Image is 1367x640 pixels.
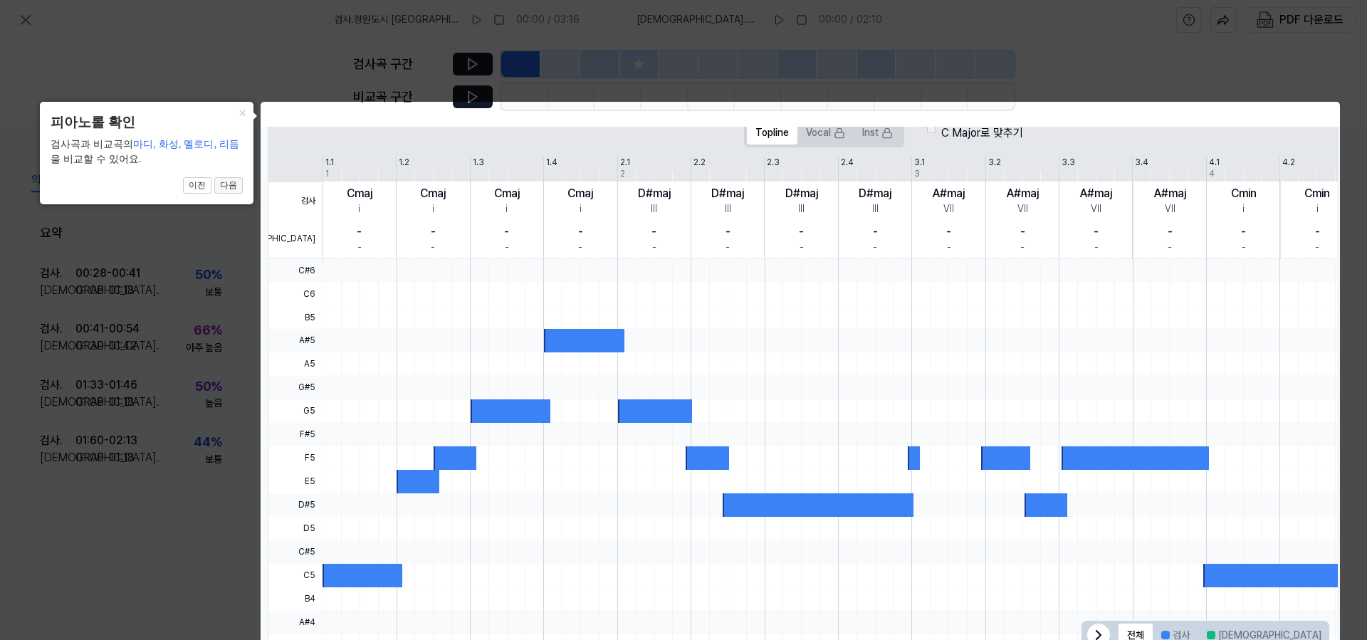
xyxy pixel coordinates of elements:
[505,241,509,255] div: -
[420,185,446,202] div: Cmaj
[357,241,362,255] div: -
[1091,202,1101,216] div: VII
[1242,241,1246,255] div: -
[914,168,920,180] div: 3
[1168,241,1172,255] div: -
[268,305,323,329] span: B5
[268,423,323,446] span: F#5
[1017,202,1028,216] div: VII
[268,182,323,221] span: 검사
[711,185,744,202] div: D#maj
[1315,241,1319,255] div: -
[347,185,372,202] div: Cmaj
[859,185,891,202] div: D#maj
[268,517,323,540] span: D5
[268,329,323,352] span: A#5
[797,122,854,145] button: Vocal
[51,137,243,167] div: 검사곡과 비교곡의 을 비교할 수 있어요.
[268,220,323,258] span: [DEMOGRAPHIC_DATA]
[841,157,854,169] div: 2.4
[431,224,436,241] div: -
[933,185,965,202] div: A#maj
[183,177,211,194] button: 이전
[399,157,409,169] div: 1.2
[652,241,656,255] div: -
[726,241,730,255] div: -
[1020,224,1025,241] div: -
[651,202,657,216] div: III
[1154,185,1186,202] div: A#maj
[504,224,509,241] div: -
[268,283,323,306] span: C6
[578,241,582,255] div: -
[268,376,323,399] span: G#5
[785,185,818,202] div: D#maj
[638,185,671,202] div: D#maj
[1209,157,1220,169] div: 4.1
[580,202,582,216] div: i
[767,157,780,169] div: 2.3
[268,352,323,376] span: A5
[325,168,329,180] div: 1
[567,185,593,202] div: Cmaj
[578,224,583,241] div: -
[1080,185,1112,202] div: A#maj
[358,202,360,216] div: i
[725,202,731,216] div: III
[1209,168,1215,180] div: 4
[914,157,925,169] div: 3.1
[1168,224,1173,241] div: -
[1282,157,1295,169] div: 4.2
[1242,202,1245,216] div: i
[1315,224,1320,241] div: -
[1241,224,1246,241] div: -
[268,564,323,587] span: C5
[325,157,334,169] div: 1.1
[431,241,435,255] div: -
[873,224,878,241] div: -
[651,224,656,241] div: -
[506,202,508,216] div: i
[268,493,323,517] span: D#5
[1135,157,1148,169] div: 3.4
[693,157,706,169] div: 2.2
[1094,241,1099,255] div: -
[268,540,323,564] span: C#5
[1304,185,1330,202] div: Cmin
[432,202,434,216] div: i
[798,202,805,216] div: III
[946,224,951,241] div: -
[1020,241,1025,255] div: -
[872,202,879,216] div: III
[214,177,243,194] button: 다음
[799,224,804,241] div: -
[51,112,243,133] header: 피아노롤 확인
[620,157,630,169] div: 2.1
[726,224,730,241] div: -
[268,611,323,634] span: A#4
[1231,185,1257,202] div: Cmin
[1316,202,1319,216] div: i
[268,399,323,423] span: G5
[747,122,797,145] button: Topline
[854,122,901,145] button: Inst
[1165,202,1175,216] div: VII
[546,157,557,169] div: 1.4
[268,446,323,470] span: F5
[947,241,951,255] div: -
[357,224,362,241] div: -
[620,168,625,180] div: 2
[941,125,1023,142] label: C Major로 맞추기
[133,138,239,149] span: 마디, 화성, 멜로디, 리듬
[1094,224,1099,241] div: -
[873,241,877,255] div: -
[268,470,323,493] span: E5
[1062,157,1075,169] div: 3.3
[988,157,1001,169] div: 3.2
[494,185,520,202] div: Cmaj
[473,157,484,169] div: 1.3
[943,202,954,216] div: VII
[231,102,253,122] button: Close
[268,587,323,611] span: B4
[1007,185,1039,202] div: A#maj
